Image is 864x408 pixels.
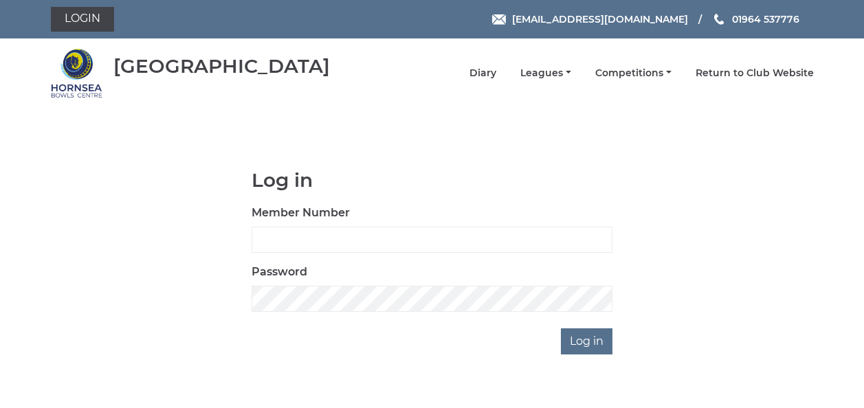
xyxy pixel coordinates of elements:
[561,328,612,354] input: Log in
[696,67,814,80] a: Return to Club Website
[732,13,799,25] span: 01964 537776
[113,56,330,77] div: [GEOGRAPHIC_DATA]
[252,264,307,280] label: Password
[512,13,688,25] span: [EMAIL_ADDRESS][DOMAIN_NAME]
[469,67,496,80] a: Diary
[51,47,102,99] img: Hornsea Bowls Centre
[492,14,506,25] img: Email
[520,67,571,80] a: Leagues
[51,7,114,32] a: Login
[252,205,350,221] label: Member Number
[595,67,672,80] a: Competitions
[492,12,688,27] a: Email [EMAIL_ADDRESS][DOMAIN_NAME]
[252,170,612,191] h1: Log in
[712,12,799,27] a: Phone us 01964 537776
[714,14,724,25] img: Phone us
